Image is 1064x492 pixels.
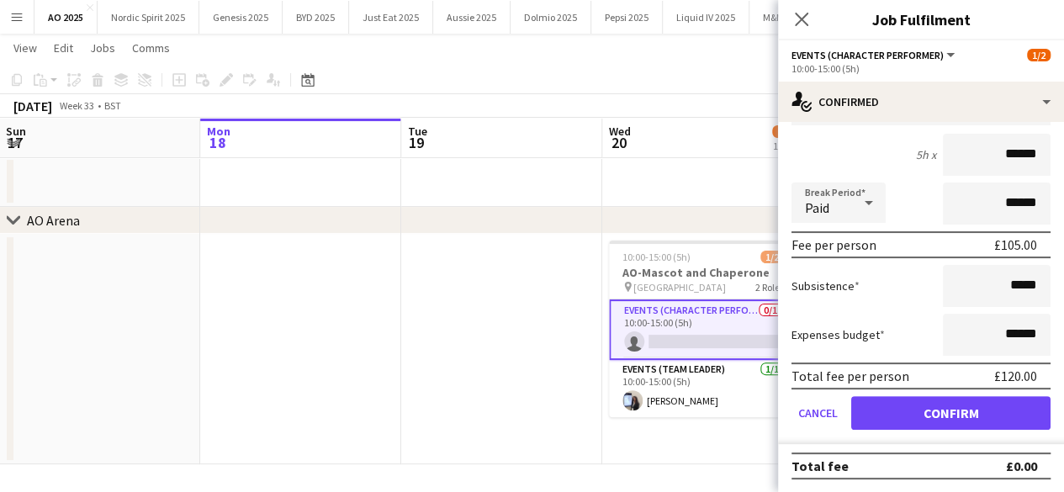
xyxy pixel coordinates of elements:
div: Total fee per person [791,368,909,384]
span: 10:00-15:00 (5h) [622,251,691,263]
span: 1/2 [760,251,784,263]
span: 2 Roles [755,281,784,294]
div: BST [104,99,121,112]
span: [GEOGRAPHIC_DATA] [633,281,726,294]
label: Expenses budget [791,327,885,342]
div: Confirmed [778,82,1064,122]
a: Comms [125,37,177,59]
span: View [13,40,37,56]
app-card-role: Events (Character Performer)0/110:00-15:00 (5h) [609,299,797,360]
button: Liquid IV 2025 [663,1,749,34]
button: Events (Character Performer) [791,49,957,61]
span: Tue [408,124,427,139]
span: 1/2 [1027,49,1051,61]
span: 18 [204,133,230,152]
div: 5h x [916,147,936,162]
label: Subsistence [791,278,860,294]
button: M&M's 2025 [749,1,827,34]
span: Sun [6,124,26,139]
span: Jobs [90,40,115,56]
span: Edit [54,40,73,56]
div: £105.00 [994,236,1037,253]
span: 19 [405,133,427,152]
div: [DATE] [13,98,52,114]
app-card-role: Events (Team Leader)1/110:00-15:00 (5h)[PERSON_NAME] [609,360,797,417]
span: 20 [606,133,631,152]
div: 1 Job [773,140,795,152]
button: Aussie 2025 [433,1,511,34]
a: View [7,37,44,59]
h3: Job Fulfilment [778,8,1064,30]
div: AO Arena [27,212,80,229]
div: £0.00 [1006,458,1037,474]
span: Wed [609,124,631,139]
span: Week 33 [56,99,98,112]
h3: AO-Mascot and Chaperone [609,265,797,280]
button: Confirm [851,396,1051,430]
button: Just Eat 2025 [349,1,433,34]
span: Mon [207,124,230,139]
button: BYD 2025 [283,1,349,34]
span: 17 [3,133,26,152]
a: Edit [47,37,80,59]
button: Cancel [791,396,844,430]
div: Fee per person [791,236,876,253]
span: Comms [132,40,170,56]
a: Jobs [83,37,122,59]
span: Events (Character Performer) [791,49,944,61]
div: £120.00 [994,368,1037,384]
button: Nordic Spirit 2025 [98,1,199,34]
app-job-card: 10:00-15:00 (5h)1/2AO-Mascot and Chaperone [GEOGRAPHIC_DATA]2 RolesEvents (Character Performer)0/... [609,241,797,417]
span: Paid [805,199,829,216]
button: Genesis 2025 [199,1,283,34]
div: 10:00-15:00 (5h) [791,62,1051,75]
button: Dolmio 2025 [511,1,591,34]
span: 1/2 [772,125,796,138]
button: Pepsi 2025 [591,1,663,34]
button: AO 2025 [34,1,98,34]
div: Total fee [791,458,849,474]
